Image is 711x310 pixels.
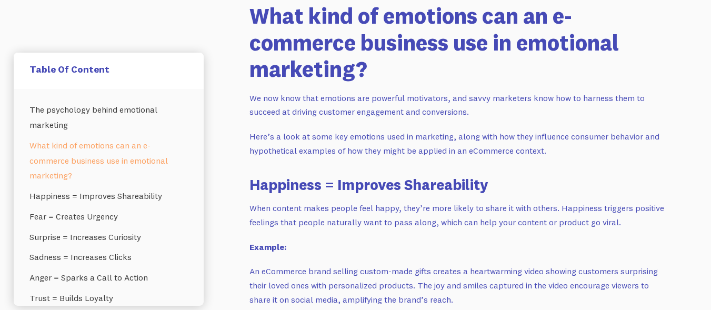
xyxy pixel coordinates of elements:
a: Surprise = Increases Curiosity [29,227,188,247]
h3: Happiness = Improves Shareability [249,174,670,195]
p: ‍ [249,240,670,254]
a: Sadness = Increases Clicks [29,247,188,268]
a: Happiness = Improves Shareability [29,186,188,206]
a: Trust = Builds Loyalty [29,288,188,308]
p: An eCommerce brand selling custom-made gifts creates a heartwarming video showing customers surpr... [249,264,670,306]
p: We now know that emotions are powerful motivators, and savvy marketers know how to harness them t... [249,91,670,119]
h2: What kind of emotions can an e-commerce business use in emotional marketing? [249,3,670,82]
p: Here’s a look at some key emotions used in marketing, along with how they influence consumer beha... [249,129,670,157]
a: What kind of emotions can an e-commerce business use in emotional marketing? [29,135,188,186]
a: Fear = Creates Urgency [29,206,188,227]
p: When content makes people feel happy, they’re more likely to share it with others. Happiness trig... [249,201,670,229]
a: The psychology behind emotional marketing [29,99,188,135]
a: Anger = Sparks a Call to Action [29,268,188,288]
h5: Table Of Content [29,63,188,75]
strong: Example: [249,242,286,252]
